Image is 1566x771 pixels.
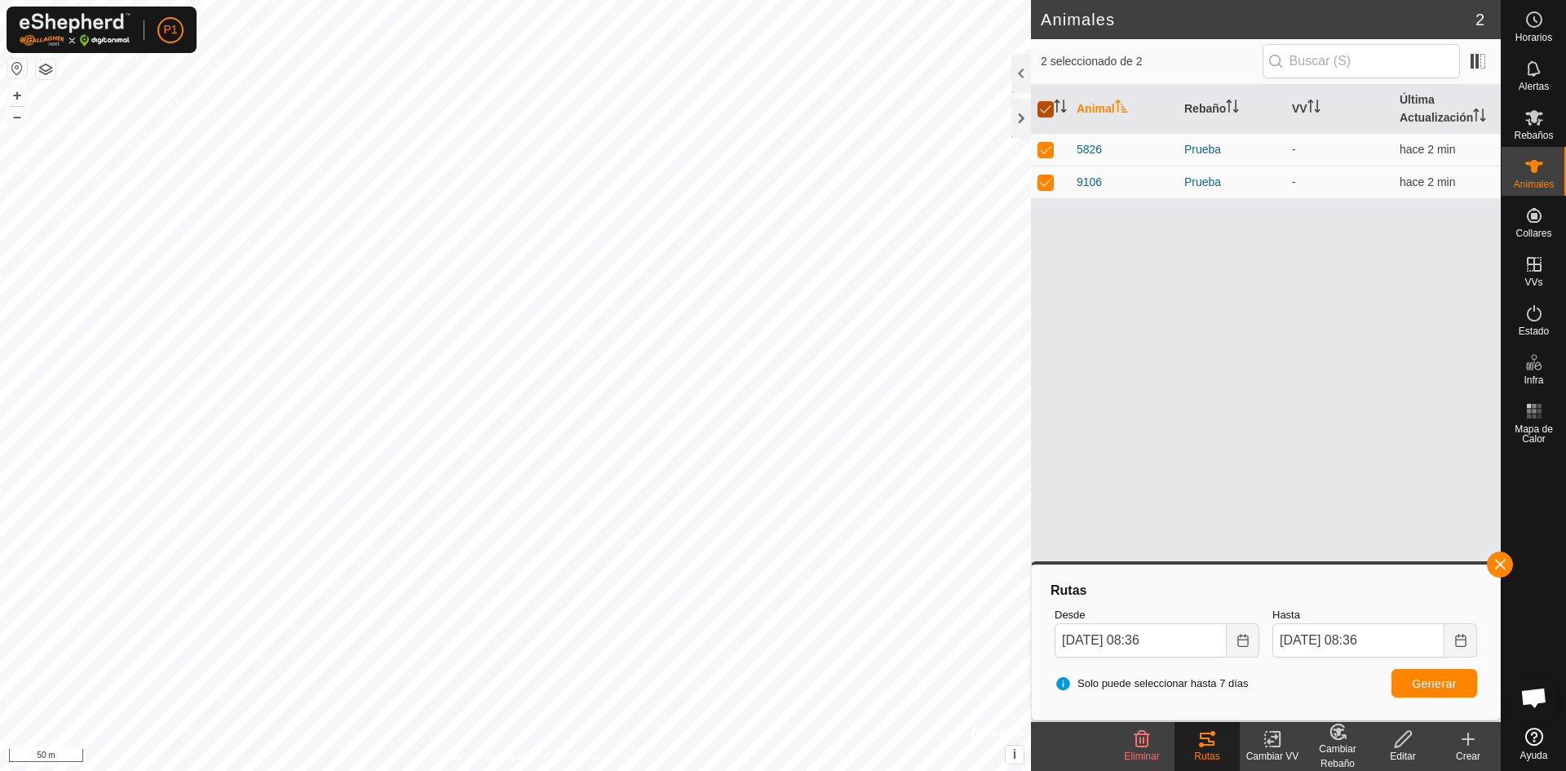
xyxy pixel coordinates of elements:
app-display-virtual-paddock-transition: - [1292,143,1296,156]
a: Chat abierto [1510,673,1559,722]
h2: Animales [1041,10,1475,29]
span: Generar [1412,677,1457,690]
p-sorticon: Activar para ordenar [1115,102,1128,115]
button: + [7,86,27,105]
div: Prueba [1184,141,1279,158]
app-display-virtual-paddock-transition: - [1292,175,1296,188]
span: 5826 [1077,141,1102,158]
th: Última Actualización [1393,85,1501,134]
span: 9106 [1077,174,1102,191]
span: VVs [1524,277,1542,287]
span: Solo puede seleccionar hasta 7 días [1055,676,1249,692]
th: Animal [1070,85,1178,134]
img: Logo Gallagher [20,13,130,47]
button: Generar [1391,669,1477,698]
span: Ayuda [1520,751,1548,760]
th: Rebaño [1178,85,1285,134]
div: Prueba [1184,174,1279,191]
span: 2 [1475,7,1484,32]
label: Hasta [1272,607,1477,623]
p-sorticon: Activar para ordenar [1054,102,1067,115]
span: Eliminar [1124,751,1159,762]
a: Contáctenos [545,750,599,764]
div: Crear [1435,749,1501,764]
span: P1 [163,21,177,38]
button: Capas del Mapa [36,60,55,79]
span: Collares [1515,228,1551,238]
button: Choose Date [1444,623,1477,658]
th: VV [1285,85,1393,134]
div: Rutas [1048,581,1484,600]
span: Alertas [1519,82,1549,91]
span: 2 seleccionado de 2 [1041,53,1263,70]
div: Editar [1370,749,1435,764]
button: – [7,107,27,126]
div: Cambiar VV [1240,749,1305,764]
span: i [1013,747,1016,761]
button: Choose Date [1227,623,1259,658]
span: Horarios [1515,33,1552,42]
p-sorticon: Activar para ordenar [1473,111,1486,124]
span: Mapa de Calor [1506,424,1562,444]
span: Estado [1519,326,1549,336]
button: Restablecer Mapa [7,59,27,78]
button: i [1006,746,1024,764]
a: Ayuda [1502,721,1566,767]
a: Política de Privacidad [431,750,525,764]
label: Desde [1055,607,1259,623]
span: Rebaños [1514,131,1553,140]
span: 2 sept 2025, 8:33 [1400,143,1455,156]
input: Buscar (S) [1263,44,1460,78]
p-sorticon: Activar para ordenar [1226,102,1239,115]
span: Animales [1514,179,1554,189]
div: Cambiar Rebaño [1305,742,1370,771]
div: Rutas [1174,749,1240,764]
p-sorticon: Activar para ordenar [1307,102,1320,115]
span: 2 sept 2025, 8:33 [1400,175,1455,188]
span: Infra [1524,375,1543,385]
